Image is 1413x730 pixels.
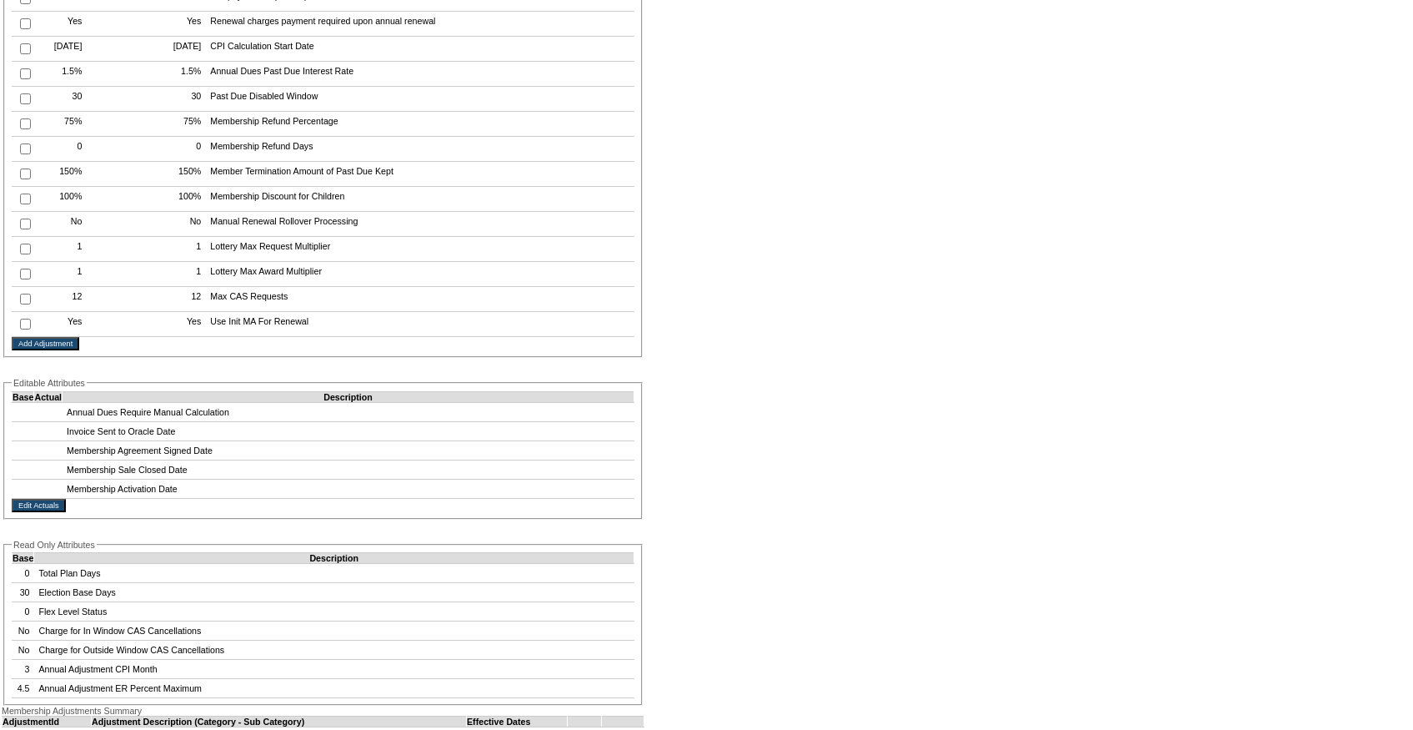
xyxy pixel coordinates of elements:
td: 4.5 [13,679,34,698]
td: Charge for In Window CAS Cancellations [34,622,634,641]
td: Invoice Sent to Oracle Date [63,421,634,441]
td: No [146,212,205,237]
td: No [38,212,87,237]
td: Annual Dues Require Manual Calculation [63,402,634,421]
td: Yes [38,12,87,37]
td: No [13,641,34,660]
td: Charge for Outside Window CAS Cancellations [34,641,634,660]
td: Base [13,553,34,564]
td: Renewal charges payment required upon annual renewal [206,12,634,37]
td: 30 [38,87,87,112]
td: Annual Adjustment ER Percent Maximum [34,679,634,698]
td: 30 [146,87,205,112]
td: 1 [146,237,205,262]
td: Yes [146,12,205,37]
td: Election Base Days [34,583,634,602]
td: Effective Dates [467,716,568,727]
td: 12 [38,287,87,312]
td: 3 [13,660,34,679]
td: Past Due Disabled Window [206,87,634,112]
td: Membership Sale Closed Date [63,460,634,479]
td: Membership Discount for Children [206,187,634,212]
td: Membership Refund Days [206,137,634,162]
legend: Editable Attributes [12,378,87,388]
td: Actual [34,391,63,402]
td: 150% [146,162,205,187]
td: 100% [146,187,205,212]
td: Annual Dues Past Due Interest Rate [206,62,634,87]
td: Membership Agreement Signed Date [63,441,634,460]
td: AdjustmentId [3,716,92,727]
td: 12 [146,287,205,312]
td: 1 [38,262,87,287]
td: Yes [146,312,205,337]
td: 150% [38,162,87,187]
td: 0 [146,137,205,162]
td: Adjustment Description (Category - Sub Category) [92,716,467,727]
td: Member Termination Amount of Past Due Kept [206,162,634,187]
input: Edit Actuals [12,499,66,512]
td: Membership Refund Percentage [206,112,634,137]
td: Base [13,391,34,402]
td: 0 [13,564,34,583]
td: Manual Renewal Rollover Processing [206,212,634,237]
td: CPI Calculation Start Date [206,37,634,62]
td: Use Init MA For Renewal [206,312,634,337]
td: 0 [38,137,87,162]
td: Yes [38,312,87,337]
td: 1.5% [146,62,205,87]
td: Annual Adjustment CPI Month [34,660,634,679]
input: Add Adjustment [12,337,79,350]
td: 75% [146,112,205,137]
div: Membership Adjustments Summary [2,706,644,716]
legend: Read Only Attributes [12,540,97,550]
td: Description [63,391,634,402]
td: 100% [38,187,87,212]
td: Lottery Max Award Multiplier [206,262,634,287]
td: Description [34,553,634,564]
td: Membership Activation Date [63,479,634,498]
td: 0 [13,602,34,622]
td: [DATE] [38,37,87,62]
td: 30 [13,583,34,602]
td: Total Plan Days [34,564,634,583]
td: Max CAS Requests [206,287,634,312]
td: 1 [146,262,205,287]
td: [DATE] [146,37,205,62]
td: Flex Level Status [34,602,634,622]
td: 1.5% [38,62,87,87]
td: Lottery Max Request Multiplier [206,237,634,262]
td: No [13,622,34,641]
td: 75% [38,112,87,137]
td: 1 [38,237,87,262]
